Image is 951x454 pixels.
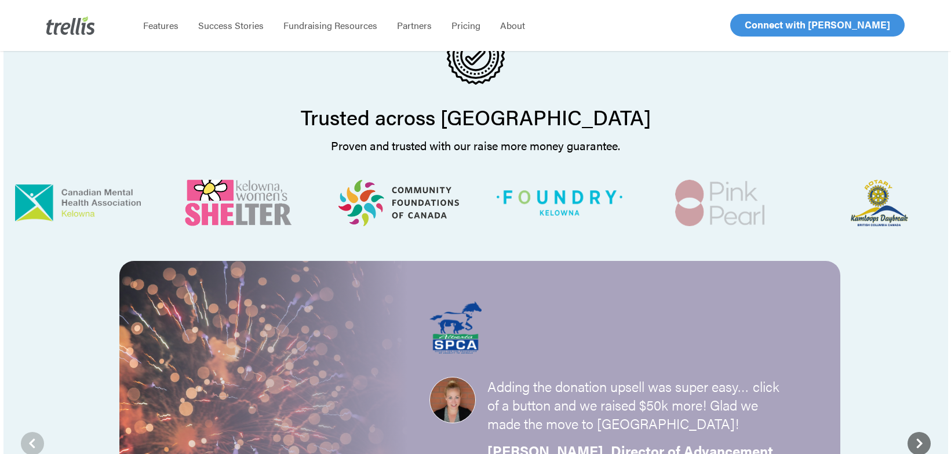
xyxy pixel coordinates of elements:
p: Adding the donation upsell was super easy… click of a button and we raised $50k more! Glad we mad... [487,377,790,433]
a: Success Stories [188,20,274,31]
img: trusted.svg [447,27,505,85]
a: Features [133,20,188,31]
a: About [490,20,535,31]
p: Proven and trusted with our raise more money guarantee. [3,137,948,154]
img: aimee.webp [429,377,476,423]
img: Kamloops Daybreak Logo [851,180,910,226]
span: About [500,19,525,32]
h2: Trusted across [GEOGRAPHIC_DATA] [3,106,948,129]
a: Pricing [442,20,490,31]
img: Trellis [46,16,95,35]
span: Features [143,19,178,32]
a: Connect with [PERSON_NAME] [730,14,905,37]
a: Partners [387,20,442,31]
img: Kelowna Women's Shelter Logo [185,180,292,226]
a: Fundraising Resources [274,20,387,31]
img: Foundry Kelowna Logo [497,190,622,216]
span: Fundraising Resources [283,19,377,32]
span: Pricing [451,19,480,32]
span: Success Stories [198,19,264,32]
span: Partners [397,19,432,32]
span: Connect with [PERSON_NAME] [745,17,890,31]
img: Community Foundations of Canada Logo [338,180,459,226]
img: Pink Pearl Logo [675,180,764,226]
img: Canadian Mental Health Association Kelowna Logo [15,184,141,221]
